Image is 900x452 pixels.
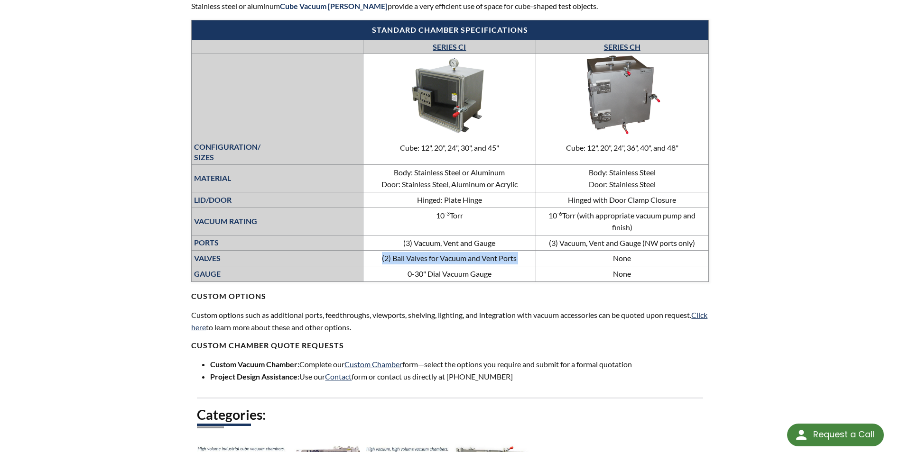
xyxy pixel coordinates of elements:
[363,235,536,251] td: (3) Vacuum, Vent and Gauge
[192,251,363,266] th: VALVES
[433,42,466,51] a: SERIES CI
[363,192,536,208] td: Hinged: Plate Hinge
[191,310,707,332] a: Click here
[813,424,874,445] div: Request a Call
[551,55,693,136] img: Series CH Cube Chamber image
[196,25,703,35] h4: Standard chamber specifications
[210,358,708,371] li: Complete our form—select the options you require and submit for a formal quotation
[197,406,703,424] h2: Categories:
[191,282,708,302] h4: CUSTOM OPTIONS
[210,371,708,383] li: Use our form or contact us directly at [PHONE_NUMBER]
[363,266,536,282] td: 0-30" Dial Vacuum Gauge
[344,360,402,369] a: Custom Chamber
[210,360,299,369] strong: Custom Vacuum Chamber:
[191,341,708,351] h4: Custom chamber QUOTe requests
[536,251,708,266] td: None
[192,266,363,282] th: GAUGE
[536,266,708,282] td: None
[192,140,363,165] th: CONFIGURATION/ SIZES
[210,372,299,381] strong: Project Design Assistance:
[536,140,708,165] td: Cube: 12", 20", 24", 36", 40", and 48"
[363,208,536,235] td: 10 Torr
[192,208,363,235] th: VACUUM RATING
[192,235,363,251] th: PORTS
[604,42,640,51] a: SERIES CH
[378,55,520,136] img: Series CC—Cube Chamber image
[536,235,708,251] td: (3) Vacuum, Vent and Gauge (NW ports only)
[445,210,450,217] sup: -3
[363,251,536,266] td: (2) Ball Valves for Vacuum and Vent Ports
[363,140,536,165] td: Cube: 12", 20", 24", 30", and 45"
[794,427,809,443] img: round button
[191,309,708,333] p: Custom options such as additional ports, feedthroughs, viewports, shelving, lighting, and integra...
[363,164,536,192] td: Body: Stainless Steel or Aluminum Door: Stainless Steel, Aluminum or Acrylic
[192,192,363,208] th: LID/DOOR
[536,192,708,208] td: Hinged with Door Clamp Closure
[557,210,562,217] sup: -6
[280,1,388,10] strong: Cube Vacuum [PERSON_NAME]
[192,164,363,192] th: MATERIAL
[325,372,352,381] a: Contact
[787,424,884,446] div: Request a Call
[536,208,708,235] td: 10 Torr (with appropriate vacuum pump and finish)
[536,164,708,192] td: Body: Stainless Steel Door: Stainless Steel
